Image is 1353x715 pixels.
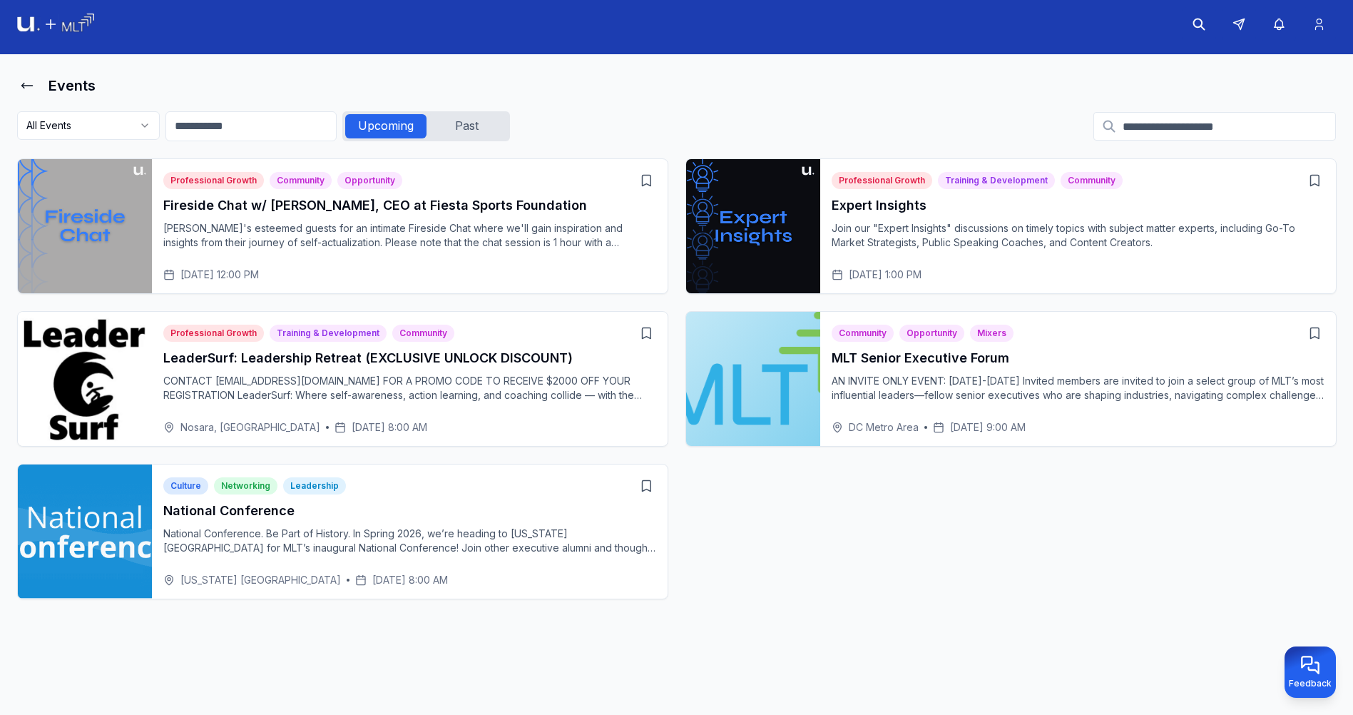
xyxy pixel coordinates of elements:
div: Leadership [283,477,346,495]
p: AN INVITE ONLY EVENT: [DATE]-[DATE] Invited members are invited to join a select group of MLT’s m... [832,374,1324,402]
div: Training & Development [938,172,1055,189]
img: MLT Senior Executive Forum [686,312,820,446]
div: [DATE] 9:00 AM [933,420,1026,435]
h3: LeaderSurf: Leadership Retreat (EXCLUSIVE UNLOCK DISCOUNT) [163,348,656,368]
div: DC Metro Area [832,420,919,435]
img: Fireside Chat w/ Erik Moses, CEO at Fiesta Sports Foundation [18,159,152,293]
h3: Expert Insights [832,196,1324,215]
p: [PERSON_NAME]'s esteemed guests for an intimate Fireside Chat where we'll gain inspiration and in... [163,221,656,250]
div: Community [832,325,894,342]
div: Mixers [970,325,1014,342]
div: [DATE] 8:00 AM [335,420,427,435]
h3: National Conference [163,501,656,521]
div: Culture [163,477,208,495]
div: Professional Growth [832,172,932,189]
div: Community [392,325,454,342]
div: Nosara, [GEOGRAPHIC_DATA] [163,420,320,435]
img: Expert Insights [686,159,820,293]
div: [DATE] 12:00 PM [163,268,259,282]
p: Join our "Expert Insights" discussions on timely topics with subject matter experts, including Go... [832,221,1324,250]
div: Opportunity [337,172,402,189]
p: National Conference. Be Part of History. In Spring 2026, we’re heading to [US_STATE][GEOGRAPHIC_D... [163,527,656,555]
p: CONTACT [EMAIL_ADDRESS][DOMAIN_NAME] FOR A PROMO CODE TO RECEIVE $2000 OFF YOUR REGISTRATION Lead... [163,374,656,402]
img: National Conference [18,465,152,599]
div: Professional Growth [163,172,264,189]
div: [DATE] 1:00 PM [832,268,921,282]
div: Community [1061,172,1123,189]
div: Opportunity [899,325,964,342]
div: Networking [214,477,277,495]
h1: Events [48,76,96,96]
button: Provide feedback [1285,646,1336,698]
div: Professional Growth [163,325,264,342]
div: [US_STATE] [GEOGRAPHIC_DATA] [163,573,341,587]
div: Upcoming [345,114,427,138]
div: Community [270,172,332,189]
h3: MLT Senior Executive Forum [832,348,1324,368]
h3: Fireside Chat w/ [PERSON_NAME], CEO at Fiesta Sports Foundation [163,196,656,215]
span: Feedback [1289,678,1332,689]
div: [DATE] 8:00 AM [355,573,448,587]
img: Logo [17,14,94,36]
img: LeaderSurf: Leadership Retreat (EXCLUSIVE UNLOCK DISCOUNT) [18,312,152,446]
div: Training & Development [270,325,387,342]
div: Past [427,114,507,138]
